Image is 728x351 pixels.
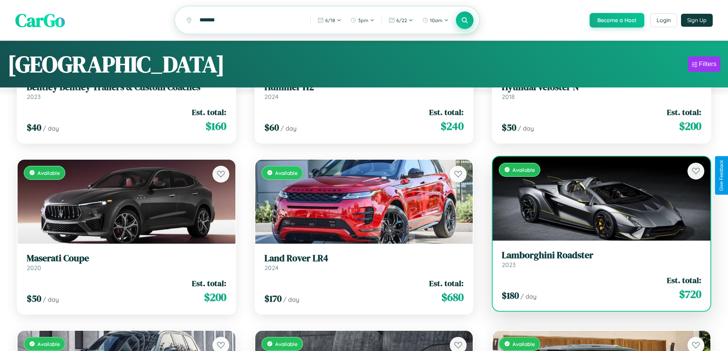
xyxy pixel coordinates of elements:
[502,93,515,100] span: 2018
[15,8,65,33] span: CarGo
[429,107,464,118] span: Est. total:
[590,13,644,27] button: Become a Host
[518,125,534,132] span: / day
[502,250,701,261] h3: Lamborghini Roadster
[192,278,226,289] span: Est. total:
[275,341,298,347] span: Available
[27,82,226,93] h3: Bentley Bentley Trailers & Custom Coaches
[430,17,443,23] span: 10am
[385,14,417,26] button: 6/22
[719,160,724,191] div: Give Feedback
[27,82,226,100] a: Bentley Bentley Trailers & Custom Coaches2023
[27,253,226,264] h3: Maserati Coupe
[264,253,464,272] a: Land Rover LR42024
[667,275,701,286] span: Est. total:
[699,60,717,68] div: Filters
[429,278,464,289] span: Est. total:
[280,125,297,132] span: / day
[264,253,464,264] h3: Land Rover LR4
[27,253,226,272] a: Maserati Coupe2020
[396,17,407,23] span: 6 / 22
[681,14,713,27] button: Sign Up
[502,82,701,93] h3: Hyundai Veloster N
[27,93,41,100] span: 2023
[512,341,535,347] span: Available
[679,286,701,302] span: $ 720
[347,14,378,26] button: 3pm
[43,125,59,132] span: / day
[192,107,226,118] span: Est. total:
[502,82,701,100] a: Hyundai Veloster N2018
[264,264,279,272] span: 2024
[441,290,464,305] span: $ 680
[27,292,41,305] span: $ 50
[441,118,464,134] span: $ 240
[264,121,279,134] span: $ 60
[283,296,299,303] span: / day
[520,293,537,300] span: / day
[502,261,516,269] span: 2023
[264,82,464,100] a: Hummer H22024
[418,14,452,26] button: 10am
[688,57,720,72] button: Filters
[37,170,60,176] span: Available
[264,82,464,93] h3: Hummer H2
[650,13,677,27] button: Login
[502,250,701,269] a: Lamborghini Roadster2023
[502,289,519,302] span: $ 180
[8,49,225,80] h1: [GEOGRAPHIC_DATA]
[502,121,516,134] span: $ 50
[204,290,226,305] span: $ 200
[667,107,701,118] span: Est. total:
[206,118,226,134] span: $ 160
[43,296,59,303] span: / day
[264,292,282,305] span: $ 170
[27,264,41,272] span: 2020
[358,17,368,23] span: 3pm
[679,118,701,134] span: $ 200
[264,93,279,100] span: 2024
[275,170,298,176] span: Available
[314,14,345,26] button: 6/18
[325,17,335,23] span: 6 / 18
[37,341,60,347] span: Available
[27,121,41,134] span: $ 40
[512,167,535,173] span: Available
